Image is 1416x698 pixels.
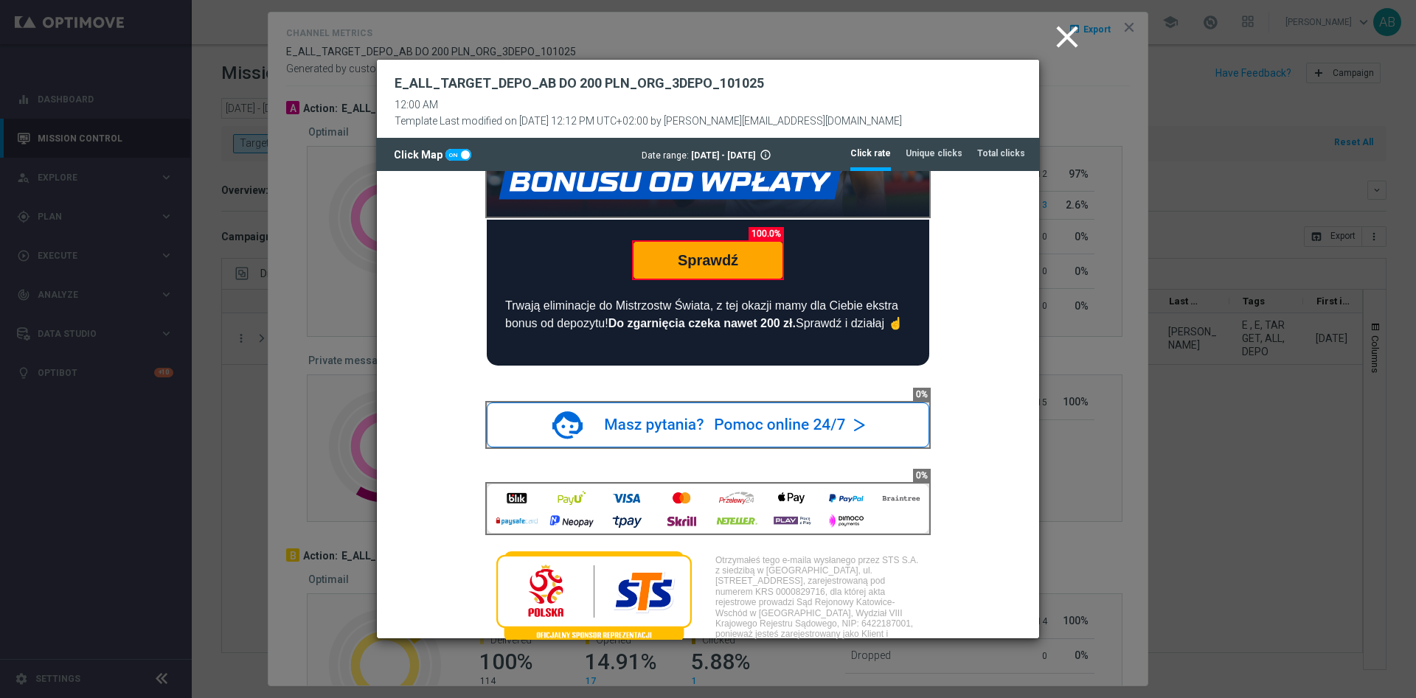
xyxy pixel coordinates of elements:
[339,385,545,481] p: Otrzymałeś tego e-maila wysłanego przez STS S.A. z siedzibą w [GEOGRAPHIC_DATA], ul. [STREET_ADDR...
[642,150,689,161] span: Date range:
[977,147,1025,160] tab-header: Total clicks
[1049,18,1086,55] i: close
[1047,15,1091,60] button: close
[850,147,891,160] tab-header: Click rate
[906,147,962,160] tab-header: Unique clicks
[257,71,406,108] a: Sprawdź
[395,74,764,92] h2: E_ALL_TARGET_DEPO_AB DO 200 PLN_ORG_3DEPO_101025
[128,129,526,159] span: Trwają eliminacje do Mistrzostw Świata, z tej okazji mamy dla Ciebie ekstra bonus od depozytu! Sp...
[691,150,755,161] span: [DATE] - [DATE]
[394,149,445,161] span: Click Map
[760,149,771,161] i: info_outline
[395,99,902,111] div: 12:00 AM
[395,111,902,128] div: Template Last modified on [DATE] 12:12 PM UTC+02:00 by [PERSON_NAME][EMAIL_ADDRESS][DOMAIN_NAME]
[301,82,361,98] span: Sprawdź
[232,147,419,159] strong: Do zgarnięcia czeka nawet 200 zł.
